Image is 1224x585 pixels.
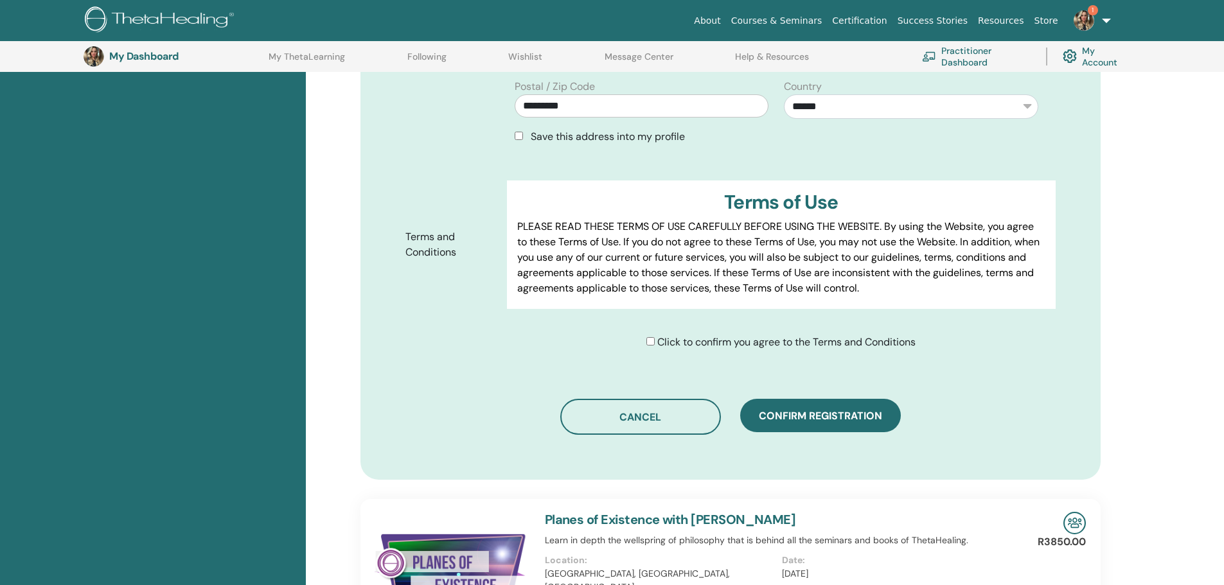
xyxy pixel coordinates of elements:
button: Confirm registration [740,399,901,432]
a: Practitioner Dashboard [922,42,1031,71]
label: Postal / Zip Code [515,79,595,94]
img: In-Person Seminar [1063,512,1086,534]
span: Confirm registration [759,409,882,423]
p: Learn in depth the wellspring of philosophy that is behind all the seminars and books of ThetaHea... [545,534,1019,547]
img: logo.png [85,6,238,35]
p: Lor IpsumDolorsi.ame Cons adipisci elits do eiusm tem incid, utl etdol, magnaali eni adminimve qu... [517,306,1045,491]
p: Date: [782,554,1011,567]
img: cog.svg [1063,46,1077,66]
button: Cancel [560,399,721,435]
span: Cancel [619,410,661,424]
h3: Terms of Use [517,191,1045,214]
a: Planes of Existence with [PERSON_NAME] [545,511,796,528]
a: Courses & Seminars [726,9,828,33]
label: Terms and Conditions [396,225,508,265]
a: Store [1029,9,1063,33]
a: Message Center [605,51,673,72]
a: Wishlist [508,51,542,72]
a: Following [407,51,447,72]
h3: My Dashboard [109,50,238,62]
p: Location: [545,554,774,567]
span: Click to confirm you agree to the Terms and Conditions [657,335,916,349]
p: [DATE] [782,567,1011,581]
a: Success Stories [892,9,973,33]
a: My ThetaLearning [269,51,345,72]
a: Help & Resources [735,51,809,72]
img: default.jpg [84,46,104,67]
img: chalkboard-teacher.svg [922,51,936,62]
p: R3850.00 [1038,534,1086,550]
label: Country [784,79,822,94]
img: default.jpg [1074,10,1094,31]
a: Resources [973,9,1029,33]
a: My Account [1063,42,1128,71]
a: Certification [827,9,892,33]
p: PLEASE READ THESE TERMS OF USE CAREFULLY BEFORE USING THE WEBSITE. By using the Website, you agre... [517,219,1045,296]
span: Save this address into my profile [531,130,685,143]
span: 1 [1088,5,1098,15]
a: About [689,9,725,33]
